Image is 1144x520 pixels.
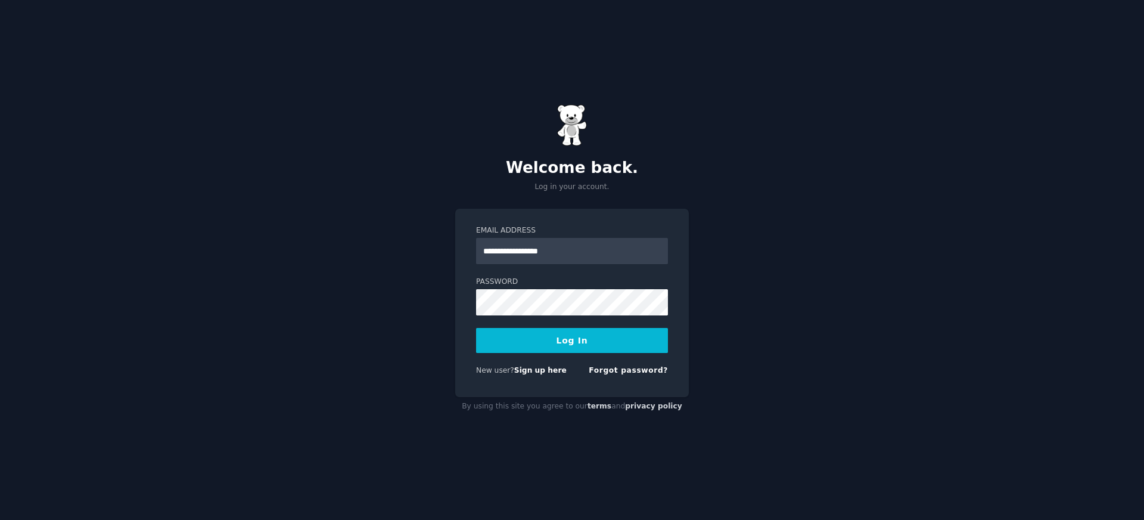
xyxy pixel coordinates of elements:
[455,159,689,178] h2: Welcome back.
[514,366,567,374] a: Sign up here
[625,402,682,410] a: privacy policy
[589,366,668,374] a: Forgot password?
[455,397,689,416] div: By using this site you agree to our and
[455,182,689,193] p: Log in your account.
[476,366,514,374] span: New user?
[476,328,668,353] button: Log In
[587,402,611,410] a: terms
[476,277,668,287] label: Password
[557,104,587,146] img: Gummy Bear
[476,225,668,236] label: Email Address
